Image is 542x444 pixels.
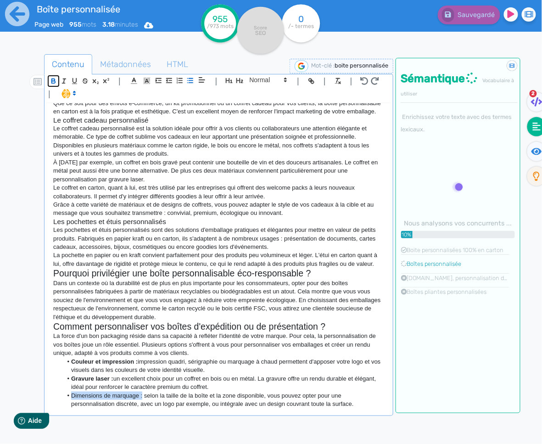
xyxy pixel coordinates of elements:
[62,392,385,409] li: Dimensions de marquage : selon la taille de la boîte et la zone disponible, vous pouvez opter pou...
[530,90,537,97] span: 2
[53,332,384,357] p: La force d'un bon packaging réside dans sa capacité à refléter l'identité de votre marque. Pour c...
[92,54,159,75] a: Métadonnées
[53,251,384,268] p: La pochette en papier ou en kraft convient parfaitement pour des produits peu volumineux et léger...
[215,75,218,87] span: |
[407,247,504,253] a: Boite personnalisées 100% en carton
[53,184,384,201] p: Le coffret en carton, quant à lui, est très utilisé par les entreprises qui offrent des welcome p...
[298,14,304,24] tspan: 0
[69,21,96,28] span: mots
[311,62,335,69] span: Mot-clé :
[297,75,299,87] span: |
[53,218,384,226] h3: Les pochettes et étuis personnalisés
[53,226,384,251] p: Les pochettes et étuis personnalisés sont des solutions d'emballage pratiques et élégantes pour m...
[159,54,196,75] a: HTML
[196,74,208,85] span: Aligment
[401,78,514,97] span: Vocabulaire à utiliser
[93,52,158,77] span: Métadonnées
[71,375,113,382] strong: Gravure laser :
[62,358,385,375] li: impression quadri, sérigraphie ou marquage à chaud permettent d'apposer votre logo et vos visuels...
[47,54,71,60] div: Domaine
[57,88,79,99] span: I.Assistant
[53,116,384,124] h3: Le coffret cadeau personnalisé
[53,279,384,321] p: Dans un contexte où la durabilité est de plus en plus importante pour les consommateurs, opter po...
[62,375,385,392] li: un excellent choix pour un coffret en bois ou en métal. La gravure offre un rendu durable et élég...
[34,21,63,28] span: Page web
[71,358,138,365] strong: Couleur et impression :
[47,7,61,15] span: Aide
[118,75,121,87] span: |
[53,99,384,116] p: Que ce soit pour des envois e-commerce, un kit promotionnel ou un coffret cadeau pour vos clients...
[37,53,45,61] img: tab_domain_overview_orange.svg
[114,54,140,60] div: Mots-clés
[295,60,308,72] img: google-serp-logo.png
[15,24,22,31] img: website_grey.svg
[207,23,234,29] tspan: /973 mots
[335,62,388,69] span: boite personnalisée
[53,321,384,332] h2: Comment personnaliser vos boîtes d'expédition ou de présentation ?
[401,72,518,99] h4: Sémantique
[407,260,462,267] a: Boîtes personnalisée
[350,75,352,87] span: |
[159,52,196,77] span: HTML
[438,6,500,24] button: Sauvegardé
[69,21,82,28] b: 955
[288,23,314,29] tspan: /- termes
[53,124,384,141] p: Le coffret cadeau personnalisé est la solution idéale pour offrir à vos clients ou collaborateurs...
[458,11,495,19] span: Sauvegardé
[407,275,542,281] a: [DOMAIN_NAME], personnalisation de boîtes métal
[53,158,384,184] p: À [DATE] par exemple, un coffret en bois gravé peut contenir une bouteille de vin et des douceurs...
[53,141,384,158] p: Disponibles en plusieurs matériaux comme le carton rigide, le bois ou encore le métal, nos coffre...
[104,53,112,61] img: tab_keywords_by_traffic_grey.svg
[254,25,267,31] tspan: Score
[24,24,104,31] div: Domaine: [DOMAIN_NAME]
[15,15,22,22] img: logo_orange.svg
[324,75,326,87] span: |
[401,219,515,227] h6: Nous analysons vos concurrents ...
[48,88,50,100] span: |
[34,2,197,17] input: title
[26,15,45,22] div: v 4.0.25
[102,21,138,28] span: minutes
[53,201,384,218] p: Grâce à cette variété de matériaux et de designs de coffrets, vous pouvez adapter le style de vos...
[407,288,487,295] a: Boîtes pliantes personnalisées
[44,54,92,75] a: Contenu
[255,29,266,36] tspan: SEO
[401,113,512,133] small: Enrichissez votre texte avec des termes lexicaux.
[45,52,92,77] span: Contenu
[401,230,413,239] span: 10%
[212,14,228,24] tspan: 955
[53,268,384,279] h2: Pourquoi privilégier une boîte personnalisable éco-responsable ?
[102,21,115,28] b: 3.18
